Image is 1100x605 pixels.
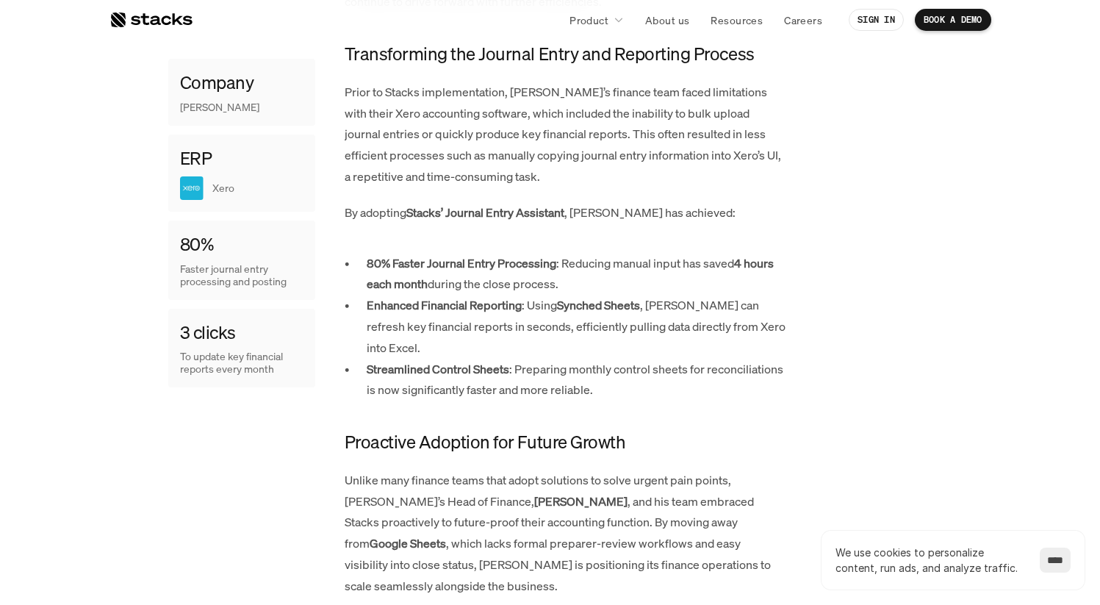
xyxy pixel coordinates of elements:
[345,82,786,187] p: Prior to Stacks implementation, [PERSON_NAME]’s finance team faced limitations with their Xero ac...
[180,71,254,96] h4: Company
[849,9,904,31] a: SIGN IN
[367,361,509,377] strong: Streamlined Control Sheets
[180,263,303,288] p: Faster journal entry processing and posting
[645,12,689,28] p: About us
[370,535,446,551] strong: Google Sheets
[636,7,698,33] a: About us
[345,202,786,223] p: By adopting , [PERSON_NAME] has achieved:
[367,255,556,271] strong: 80% Faster Journal Entry Processing
[367,295,786,358] p: : Using , [PERSON_NAME] can refresh key financial reports in seconds, efficiently pulling data di...
[367,253,786,296] p: : Reducing manual input has saved during the close process.
[569,12,608,28] p: Product
[367,359,786,401] p: : Preparing monthly control sheets for reconciliations is now significantly faster and more relia...
[180,146,212,171] h4: ERP
[534,493,628,509] strong: [PERSON_NAME]
[345,42,786,67] h4: Transforming the Journal Entry and Reporting Process
[212,182,303,195] p: Xero
[557,297,640,313] strong: Synched Sheets
[858,15,895,25] p: SIGN IN
[180,232,214,257] h4: 80%
[173,280,238,290] a: Privacy Policy
[702,7,772,33] a: Resources
[711,12,763,28] p: Resources
[784,12,822,28] p: Careers
[406,204,564,221] strong: Stacks’ Journal Entry Assistant
[345,430,786,455] h4: Proactive Adoption for Future Growth
[367,297,522,313] strong: Enhanced Financial Reporting
[345,470,786,597] p: Unlike many finance teams that adopt solutions to solve urgent pain points, [PERSON_NAME]’s Head ...
[180,101,259,114] p: [PERSON_NAME]
[180,351,303,376] p: To update key financial reports every month
[775,7,831,33] a: Careers
[180,320,236,345] h4: 3 clicks
[835,545,1025,576] p: We use cookies to personalize content, run ads, and analyze traffic.
[924,15,982,25] p: BOOK A DEMO
[915,9,991,31] a: BOOK A DEMO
